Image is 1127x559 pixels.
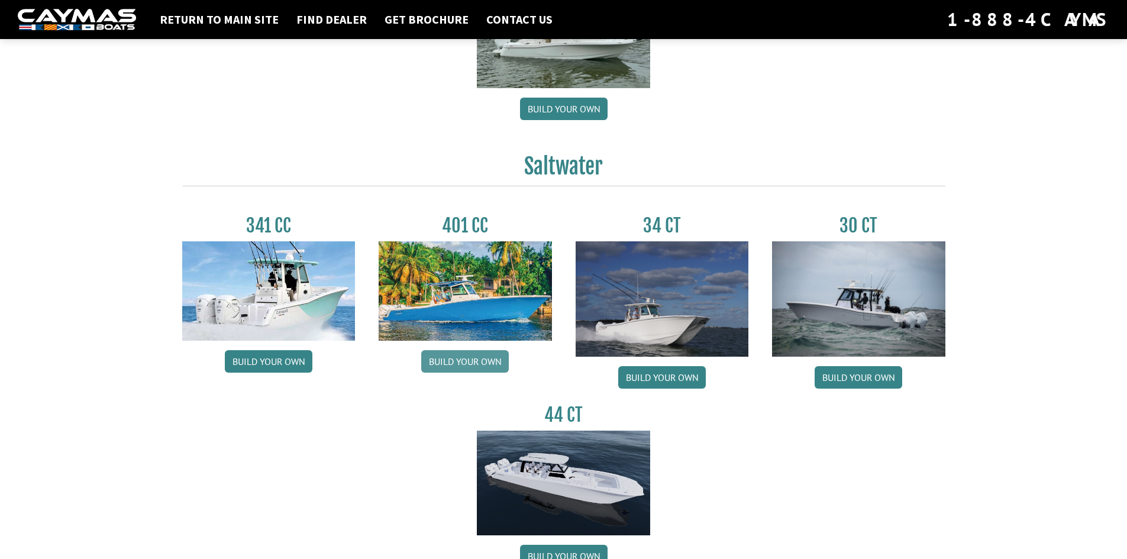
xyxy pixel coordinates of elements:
div: 1-888-4CAYMAS [947,7,1109,33]
a: Build your own [618,366,706,389]
h3: 401 CC [379,215,552,237]
h2: Saltwater [182,153,945,186]
h3: 30 CT [772,215,945,237]
img: 341CC-thumbjpg.jpg [182,241,356,341]
a: Contact Us [480,12,558,27]
img: white-logo-c9c8dbefe5ff5ceceb0f0178aa75bf4bb51f6bca0971e226c86eb53dfe498488.png [18,9,136,31]
a: Build your own [225,350,312,373]
h3: 44 CT [477,404,650,426]
img: 30_CT_photo_shoot_for_caymas_connect.jpg [772,241,945,357]
img: 44ct_background.png [477,431,650,536]
h3: 341 CC [182,215,356,237]
img: Caymas_34_CT_pic_1.jpg [576,241,749,357]
img: 401CC_thumb.pg.jpg [379,241,552,341]
a: Return to main site [154,12,285,27]
a: Build your own [421,350,509,373]
h3: 34 CT [576,215,749,237]
a: Find Dealer [290,12,373,27]
a: Build your own [815,366,902,389]
a: Build your own [520,98,608,120]
a: Get Brochure [379,12,474,27]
